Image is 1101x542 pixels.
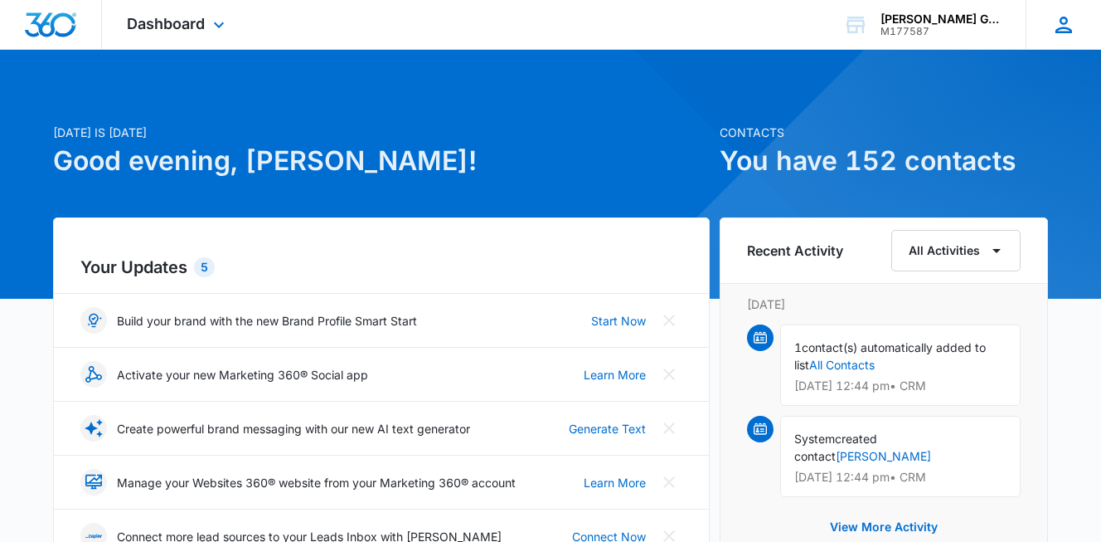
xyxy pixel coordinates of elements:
a: Start Now [591,312,646,330]
h1: You have 152 contacts [720,141,1048,181]
span: 1 [794,340,802,354]
h1: Good evening, [PERSON_NAME]! [53,141,710,181]
button: Close [656,361,682,388]
a: Learn More [584,474,646,491]
p: Build your brand with the new Brand Profile Smart Start [117,312,417,330]
h6: Recent Activity [747,241,843,261]
span: System [794,432,835,446]
button: Close [656,307,682,334]
a: [PERSON_NAME] [836,449,931,463]
p: Contacts [720,124,1048,141]
a: Learn More [584,366,646,383]
span: Dashboard [127,15,205,32]
button: Close [656,469,682,496]
div: account id [880,26,1002,37]
span: contact(s) automatically added to list [794,340,986,372]
p: [DATE] 12:44 pm • CRM [794,380,1006,392]
div: account name [880,12,1002,26]
a: Generate Text [569,420,646,437]
div: 5 [194,257,215,277]
p: Manage your Websites 360® website from your Marketing 360® account [117,474,516,491]
button: Close [656,415,682,442]
h2: Your Updates [80,255,682,280]
p: Create powerful brand messaging with our new AI text generator [117,420,470,437]
p: [DATE] [747,295,1021,313]
span: created contact [794,432,877,463]
button: All Activities [891,230,1021,271]
p: Activate your new Marketing 360® Social app [117,366,368,383]
p: [DATE] 12:44 pm • CRM [794,471,1006,483]
p: [DATE] is [DATE] [53,124,710,141]
a: All Contacts [809,358,875,372]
